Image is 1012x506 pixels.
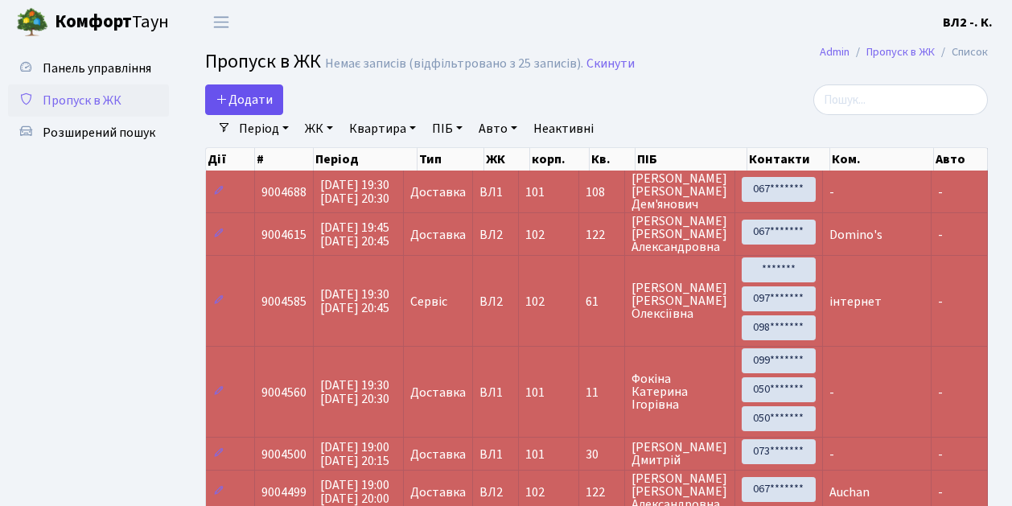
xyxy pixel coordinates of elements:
span: Доставка [410,186,466,199]
span: 9004500 [261,446,306,463]
span: 102 [525,483,545,501]
a: Пропуск в ЖК [866,43,935,60]
th: Авто [934,148,988,171]
span: 61 [586,295,618,308]
span: - [938,226,943,244]
span: ВЛ2 [479,295,512,308]
span: Таун [55,9,169,36]
span: 9004585 [261,293,306,311]
span: Доставка [410,486,466,499]
img: logo.png [16,6,48,39]
a: Квартира [343,115,422,142]
div: Немає записів (відфільтровано з 25 записів). [325,56,583,72]
span: Сервіс [410,295,447,308]
span: Domino's [829,226,882,244]
span: Пропуск в ЖК [43,92,121,109]
th: корп. [530,148,590,171]
a: Admin [820,43,850,60]
span: ВЛ1 [479,186,512,199]
span: 101 [525,183,545,201]
span: 11 [586,386,618,399]
b: ВЛ2 -. К. [943,14,993,31]
a: Період [232,115,295,142]
span: інтернет [829,293,882,311]
span: [DATE] 19:00 [DATE] 20:15 [320,438,389,470]
span: [DATE] 19:30 [DATE] 20:45 [320,286,389,317]
span: 9004499 [261,483,306,501]
span: ВЛ1 [479,386,512,399]
a: ПІБ [426,115,469,142]
button: Переключити навігацію [201,9,241,35]
span: [DATE] 19:30 [DATE] 20:30 [320,376,389,408]
th: Кв. [590,148,636,171]
span: Доставка [410,448,466,461]
a: Пропуск в ЖК [8,84,169,117]
a: Неактивні [527,115,600,142]
a: ВЛ2 -. К. [943,13,993,32]
span: 102 [525,226,545,244]
th: Контакти [747,148,831,171]
span: - [829,183,834,201]
span: 30 [586,448,618,461]
span: Пропуск в ЖК [205,47,321,76]
a: Розширений пошук [8,117,169,149]
a: Додати [205,84,283,115]
th: # [255,148,314,171]
span: - [829,446,834,463]
span: Auchan [829,483,870,501]
span: - [829,384,834,401]
span: [PERSON_NAME] [PERSON_NAME] Олексіївна [631,282,728,320]
th: ЖК [484,148,530,171]
span: ВЛ2 [479,486,512,499]
span: 9004615 [261,226,306,244]
a: Авто [472,115,524,142]
span: 101 [525,446,545,463]
span: Додати [216,91,273,109]
th: Дії [206,148,255,171]
span: [PERSON_NAME] Дмитрій [631,441,728,467]
span: - [938,384,943,401]
span: 101 [525,384,545,401]
span: [PERSON_NAME] [PERSON_NAME] Александровна [631,215,728,253]
span: - [938,483,943,501]
span: Фокіна Катерина Ігорівна [631,372,728,411]
span: 9004688 [261,183,306,201]
b: Комфорт [55,9,132,35]
span: Панель управління [43,60,151,77]
span: ВЛ2 [479,228,512,241]
span: [DATE] 19:30 [DATE] 20:30 [320,176,389,208]
span: [PERSON_NAME] [PERSON_NAME] Дем'янович [631,172,728,211]
span: Доставка [410,386,466,399]
span: 122 [586,486,618,499]
th: Ком. [830,148,934,171]
a: Скинути [586,56,635,72]
span: [DATE] 19:45 [DATE] 20:45 [320,219,389,250]
span: 122 [586,228,618,241]
th: ПІБ [636,148,747,171]
a: ЖК [298,115,339,142]
span: - [938,293,943,311]
th: Тип [418,148,484,171]
span: 9004560 [261,384,306,401]
span: - [938,446,943,463]
span: Розширений пошук [43,124,155,142]
nav: breadcrumb [796,35,1012,69]
span: 102 [525,293,545,311]
a: Панель управління [8,52,169,84]
li: Список [935,43,988,61]
span: Доставка [410,228,466,241]
th: Період [314,148,418,171]
input: Пошук... [813,84,988,115]
span: ВЛ1 [479,448,512,461]
span: 108 [586,186,618,199]
span: - [938,183,943,201]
